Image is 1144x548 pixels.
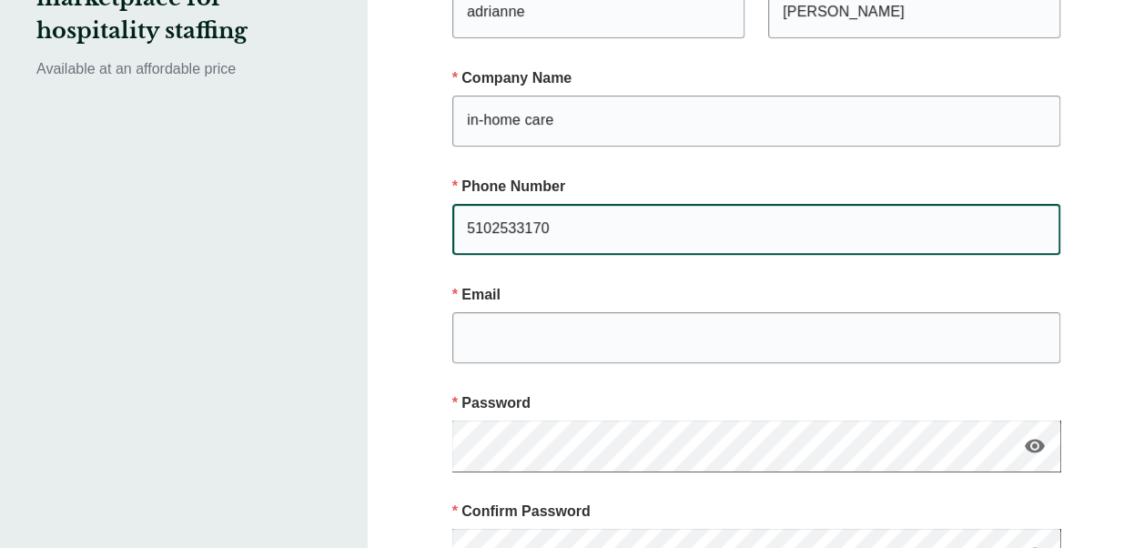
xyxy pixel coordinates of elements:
[1024,435,1046,457] i: visibility
[452,67,1060,89] p: Company Name
[452,176,1060,198] p: Phone Number
[36,58,331,80] p: Available at an affordable price
[452,392,1060,414] p: Password
[452,284,1060,306] p: Email
[452,501,1060,523] p: Confirm Password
